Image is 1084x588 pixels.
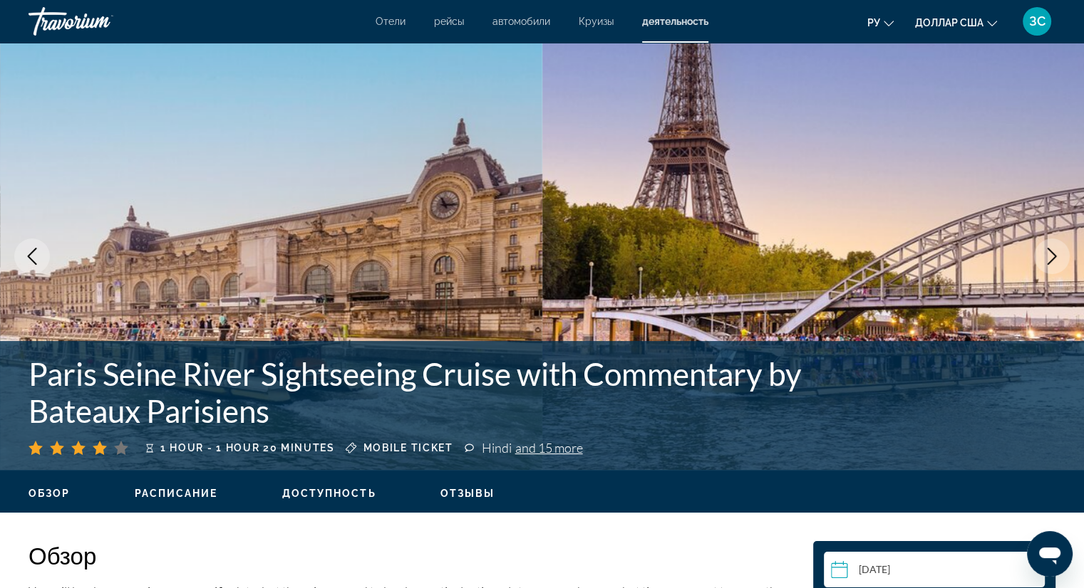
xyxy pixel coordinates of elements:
[1027,531,1073,577] iframe: Кнопка запуска окна обмена сообщениями
[29,3,171,40] a: Травориум
[867,17,880,28] font: ру
[492,16,550,27] a: автомобили
[915,17,984,28] font: доллар США
[29,487,71,500] button: Обзор
[440,488,495,499] span: Отзывы
[135,488,218,499] span: Расписание
[1018,6,1055,36] button: Меню пользователя
[282,487,376,500] button: Доступность
[867,12,894,33] button: Изменить язык
[29,355,827,429] h1: Paris Seine River Sightseeing Cruise with Commentary by Bateaux Parisiens
[29,488,71,499] span: Обзор
[14,238,50,274] button: Previous image
[363,442,453,453] span: Mobile ticket
[1029,14,1046,28] font: ЗС
[376,16,406,27] a: Отели
[1034,238,1070,274] button: Next image
[515,440,583,456] span: and 15 more
[642,16,708,27] a: деятельность
[135,487,218,500] button: Расписание
[282,488,376,499] span: Доступность
[29,541,799,569] h2: Обзор
[482,440,583,456] div: Hindi
[160,442,335,453] span: 1 hour - 1 hour 20 minutes
[434,16,464,27] a: рейсы
[915,12,997,33] button: Изменить валюту
[579,16,614,27] a: Круизы
[440,487,495,500] button: Отзывы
